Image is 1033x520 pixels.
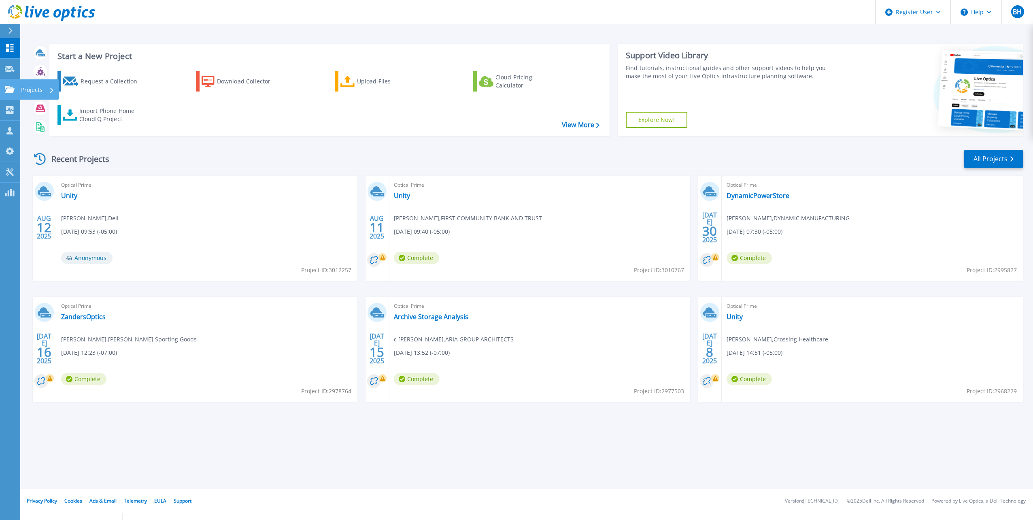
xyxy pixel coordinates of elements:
span: Complete [727,373,772,385]
span: Complete [61,373,106,385]
span: 12 [37,224,51,231]
span: Complete [727,252,772,264]
span: Optical Prime [61,181,353,190]
h3: Start a New Project [57,52,599,61]
a: EULA [154,497,166,504]
a: Download Collector [196,71,286,92]
a: Upload Files [335,71,425,92]
span: BH [1013,9,1022,15]
span: Optical Prime [61,302,353,311]
span: Project ID: 2995827 [967,266,1017,275]
a: Explore Now! [626,112,687,128]
div: Import Phone Home CloudIQ Project [79,107,142,123]
span: Project ID: 2968229 [967,387,1017,396]
span: Anonymous [61,252,113,264]
li: Version: [TECHNICAL_ID] [785,499,840,504]
a: ZandersOptics [61,313,106,321]
span: Complete [394,373,439,385]
div: [DATE] 2025 [702,213,717,242]
a: Ads & Email [89,497,117,504]
span: Complete [394,252,439,264]
div: Download Collector [217,73,282,90]
div: Support Video Library [626,50,835,61]
span: 8 [706,349,713,356]
div: [DATE] 2025 [369,334,385,363]
span: Optical Prime [394,302,685,311]
a: Unity [61,192,77,200]
a: Cloud Pricing Calculator [473,71,563,92]
div: Upload Files [357,73,422,90]
span: [PERSON_NAME] , DYNAMIC MANUFACTURING [727,214,850,223]
span: 11 [370,224,384,231]
div: AUG 2025 [36,213,52,242]
span: Project ID: 2978764 [301,387,351,396]
li: © 2025 Dell Inc. All Rights Reserved [847,499,924,504]
span: Project ID: 2977503 [634,387,684,396]
span: 15 [370,349,384,356]
div: Find tutorials, instructional guides and other support videos to help you make the most of your L... [626,64,835,80]
a: DynamicPowerStore [727,192,789,200]
span: [PERSON_NAME] , Crossing Healthcare [727,335,828,344]
span: Project ID: 3010767 [634,266,684,275]
div: AUG 2025 [369,213,385,242]
span: Optical Prime [727,181,1018,190]
a: Telemetry [124,497,147,504]
p: Projects [21,79,43,100]
span: [PERSON_NAME] , [PERSON_NAME] Sporting Goods [61,335,197,344]
span: Optical Prime [394,181,685,190]
a: Request a Collection [57,71,148,92]
span: [PERSON_NAME] , FIRST COMMUNITY BANK AND TRUST [394,214,542,223]
div: Recent Projects [31,149,120,169]
a: All Projects [964,150,1023,168]
a: Cookies [64,497,82,504]
span: [DATE] 07:30 (-05:00) [727,227,782,236]
div: Request a Collection [81,73,145,90]
div: [DATE] 2025 [36,334,52,363]
span: [DATE] 09:53 (-05:00) [61,227,117,236]
a: Unity [394,192,410,200]
a: Unity [727,313,743,321]
span: [PERSON_NAME] , Dell [61,214,119,223]
span: Project ID: 3012257 [301,266,351,275]
a: Archive Storage Analysis [394,313,468,321]
span: 16 [37,349,51,356]
span: c [PERSON_NAME] , ARIA GROUP ARCHITECTS [394,335,514,344]
a: Privacy Policy [27,497,57,504]
span: 30 [702,228,717,234]
a: Support [174,497,191,504]
a: View More [562,121,599,129]
span: [DATE] 09:40 (-05:00) [394,227,450,236]
span: [DATE] 12:23 (-07:00) [61,348,117,357]
div: [DATE] 2025 [702,334,717,363]
span: [DATE] 14:51 (-05:00) [727,348,782,357]
li: Powered by Live Optics, a Dell Technology [931,499,1026,504]
span: Optical Prime [727,302,1018,311]
div: Cloud Pricing Calculator [495,73,560,90]
span: [DATE] 13:52 (-07:00) [394,348,450,357]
